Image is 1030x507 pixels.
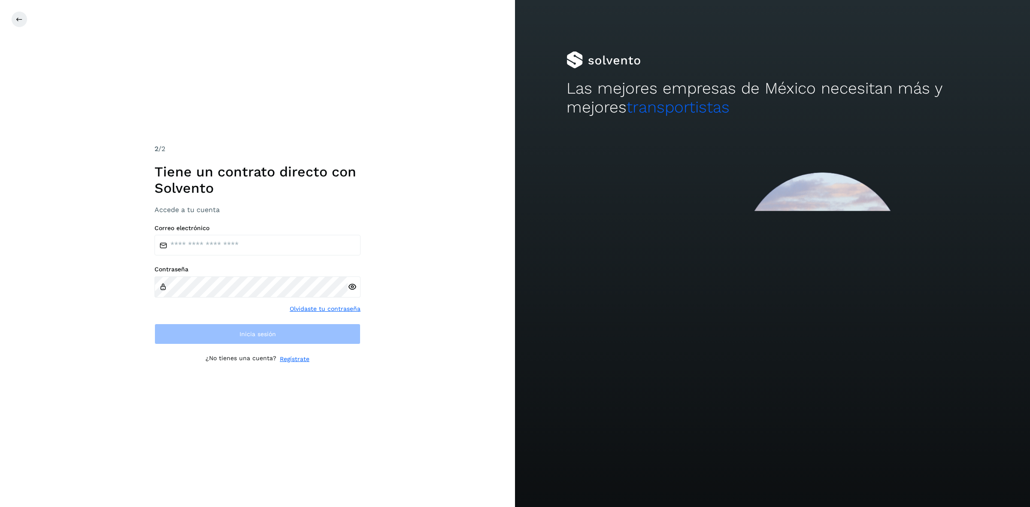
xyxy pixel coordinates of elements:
span: Inicia sesión [239,331,276,337]
span: transportistas [627,98,730,116]
span: 2 [154,145,158,153]
p: ¿No tienes una cuenta? [206,355,276,364]
label: Contraseña [154,266,360,273]
div: /2 [154,144,360,154]
h1: Tiene un contrato directo con Solvento [154,164,360,197]
h3: Accede a tu cuenta [154,206,360,214]
label: Correo electrónico [154,225,360,232]
a: Regístrate [280,355,309,364]
h2: Las mejores empresas de México necesitan más y mejores [566,79,978,117]
a: Olvidaste tu contraseña [290,304,360,313]
button: Inicia sesión [154,324,360,344]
